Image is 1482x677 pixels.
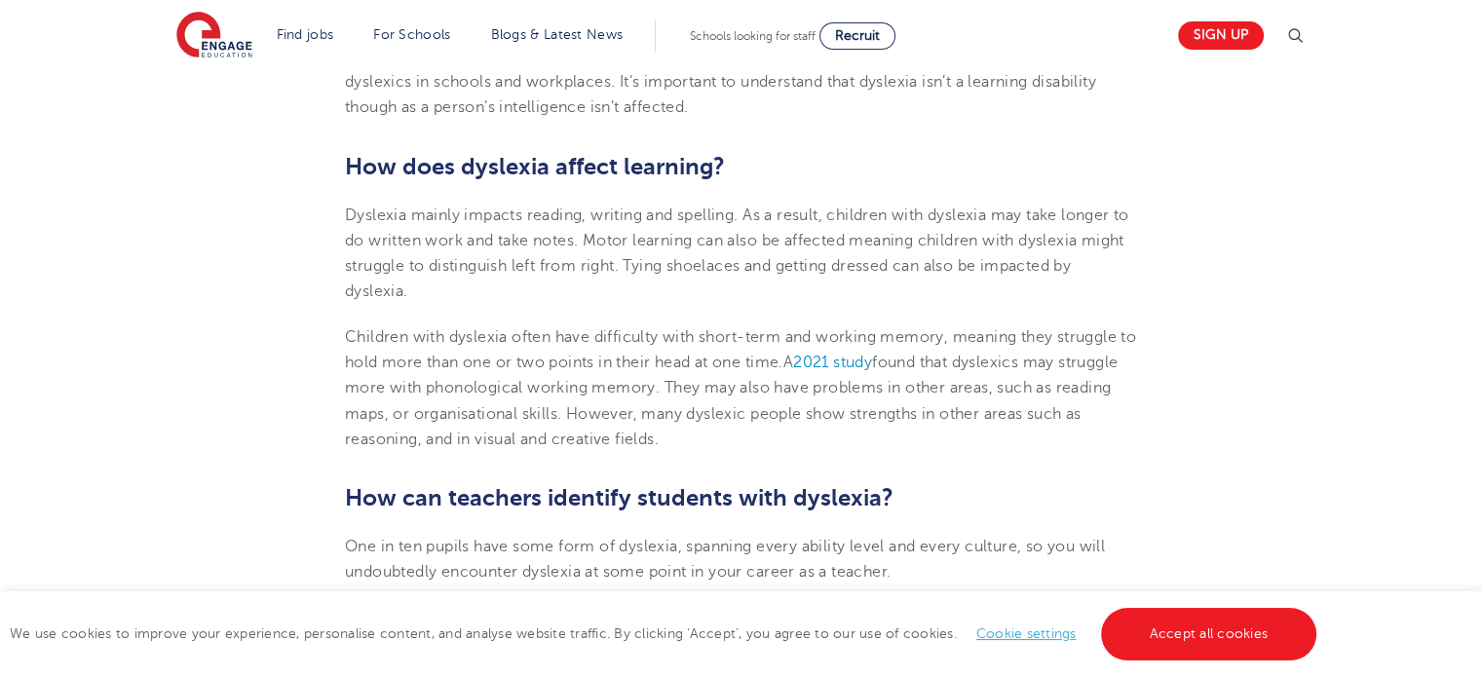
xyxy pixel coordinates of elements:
span: We use cookies to improve your experience, personalise content, and analyse website traffic. By c... [10,626,1321,641]
span: Dyslexia mainly impacts reading, writing and spelling. As a result, children with dyslexia may ta... [345,207,1129,301]
span: . They may also have problems in other areas, such as reading maps, or organisational skills. How... [345,379,1111,448]
span: One in ten pupils have some form of dyslexia, spanning every ability level and every culture, so ... [345,538,1105,581]
a: Accept all cookies [1101,608,1317,660]
a: Cookie settings [976,626,1077,641]
span: A [783,354,793,371]
a: 2021 study [793,354,872,371]
b: How can teachers identify students with dyslexia? [345,484,893,511]
a: Recruit [819,22,895,50]
a: Sign up [1178,21,1264,50]
a: For Schools [373,27,450,42]
span: Children with dyslexia often have difficulty with short-term and working memory, meaning they str... [345,328,1136,371]
span: Recruit [835,28,880,43]
a: Blogs & Latest News [491,27,624,42]
span: Schools looking for staff [690,29,816,43]
a: Find jobs [277,27,334,42]
img: Engage Education [176,12,252,60]
b: How does dyslexia affect learning? [345,153,725,180]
